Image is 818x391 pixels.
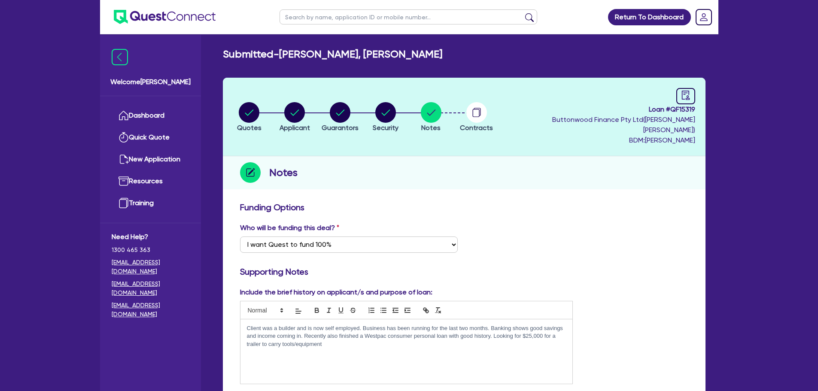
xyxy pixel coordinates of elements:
a: [EMAIL_ADDRESS][DOMAIN_NAME] [112,258,189,276]
img: quest-connect-logo-blue [114,10,216,24]
img: quick-quote [119,132,129,142]
a: [EMAIL_ADDRESS][DOMAIN_NAME] [112,301,189,319]
img: icon-menu-close [112,49,128,65]
a: Return To Dashboard [608,9,691,25]
button: Contracts [459,102,493,133]
a: Dropdown toggle [693,6,715,28]
span: Notes [421,124,441,132]
button: Guarantors [321,102,359,133]
a: Training [112,192,189,214]
img: resources [119,176,129,186]
a: Quick Quote [112,127,189,149]
span: Applicant [280,124,310,132]
span: BDM: [PERSON_NAME] [502,135,695,145]
span: Buttonwood Finance Pty Ltd ( [PERSON_NAME] [PERSON_NAME] ) [552,115,695,134]
a: audit [676,88,695,104]
h3: Funding Options [240,202,688,212]
span: Security [373,124,398,132]
span: Welcome [PERSON_NAME] [110,77,191,87]
h2: Notes [269,165,298,180]
span: audit [681,91,690,100]
button: Quotes [237,102,262,133]
span: Quotes [237,124,262,132]
button: Notes [420,102,442,133]
span: Need Help? [112,232,189,242]
a: New Application [112,149,189,170]
span: Contracts [460,124,493,132]
h3: Supporting Notes [240,267,688,277]
img: new-application [119,154,129,164]
img: training [119,198,129,208]
a: Dashboard [112,105,189,127]
h2: Submitted - [PERSON_NAME], [PERSON_NAME] [223,48,442,61]
label: Include the brief history on applicant/s and purpose of loan: [240,287,432,297]
button: Security [372,102,399,133]
label: Who will be funding this deal? [240,223,339,233]
a: Resources [112,170,189,192]
img: step-icon [240,162,261,183]
a: [EMAIL_ADDRESS][DOMAIN_NAME] [112,279,189,297]
span: Guarantors [322,124,359,132]
button: Applicant [279,102,310,133]
span: Loan # QF15319 [502,104,695,115]
span: 1300 465 363 [112,246,189,255]
input: Search by name, application ID or mobile number... [280,9,537,24]
p: Client was a builder and is now self employed. Business has been running for the last two months.... [247,324,566,348]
